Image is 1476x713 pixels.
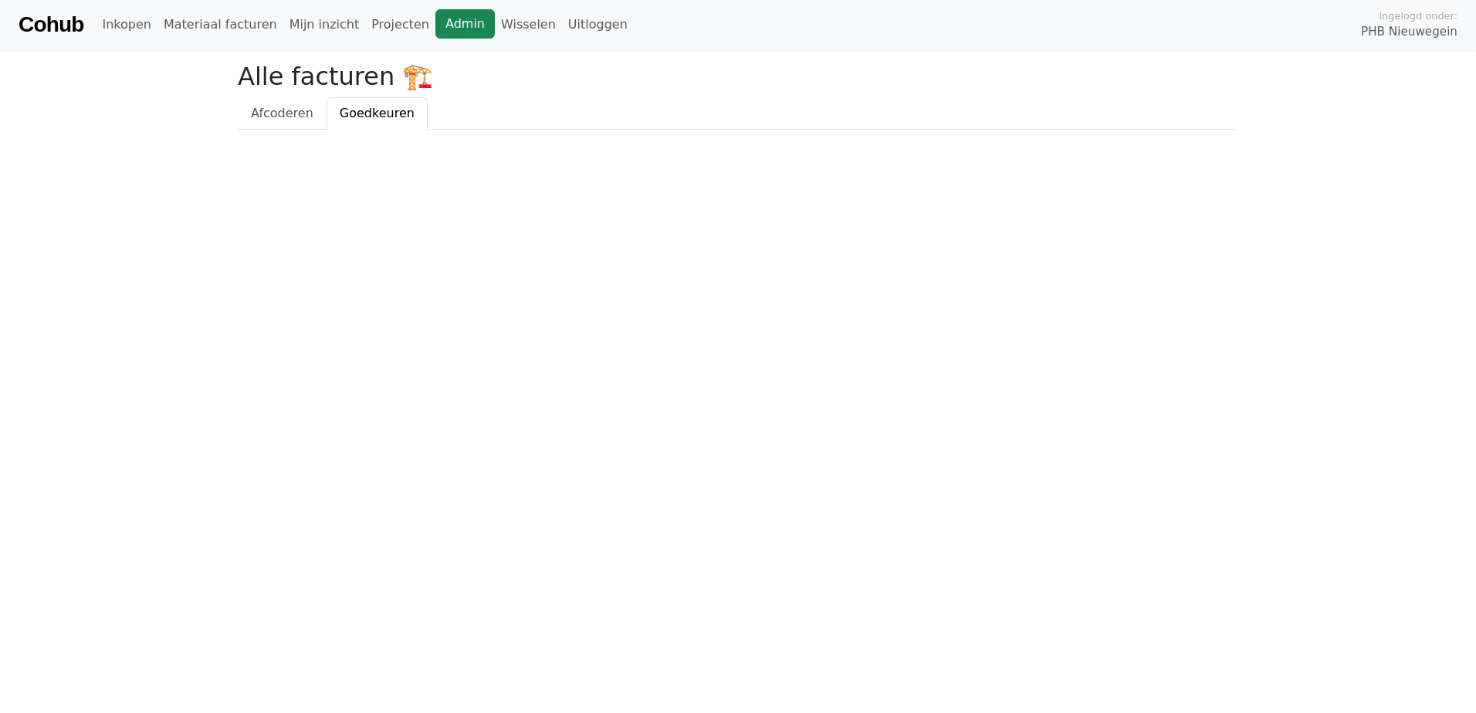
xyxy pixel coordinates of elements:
[435,9,495,39] a: Admin
[238,97,327,130] a: Afcoderen
[238,62,1238,91] h2: Alle facturen 🏗️
[251,106,313,120] span: Afcoderen
[283,9,366,40] a: Mijn inzicht
[365,9,435,40] a: Projecten
[157,9,283,40] a: Materiaal facturen
[495,9,562,40] a: Wisselen
[327,97,428,130] a: Goedkeuren
[1379,8,1457,23] span: Ingelogd onder:
[1361,23,1457,41] span: PHB Nieuwegein
[340,106,415,120] span: Goedkeuren
[96,9,157,40] a: Inkopen
[562,9,634,40] a: Uitloggen
[19,6,83,43] a: Cohub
